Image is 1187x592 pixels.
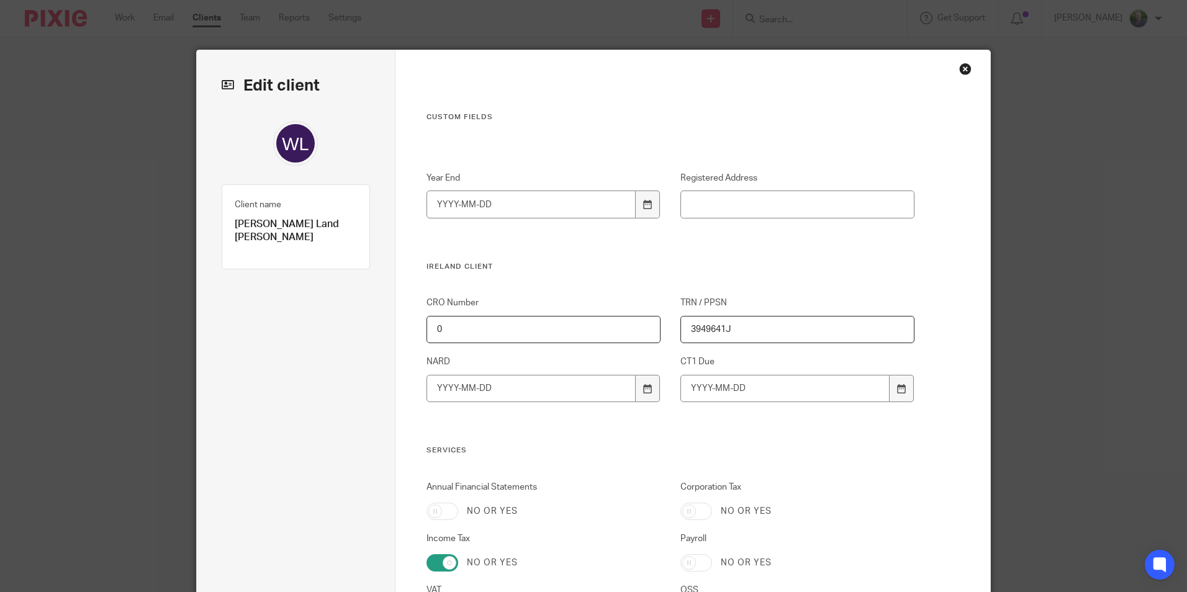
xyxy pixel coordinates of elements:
[427,172,661,184] label: Year End
[427,375,636,403] input: YYYY-MM-DD
[467,557,518,569] label: No or yes
[222,75,370,96] h2: Edit client
[680,532,915,545] label: Payroll
[680,356,915,368] label: CT1 Due
[235,199,281,211] label: Client name
[273,121,318,166] img: svg%3E
[427,532,661,545] label: Income Tax
[427,481,661,493] label: Annual Financial Statements
[427,356,661,368] label: NARD
[467,505,518,518] label: No or yes
[427,112,915,122] h3: Custom fields
[680,172,915,184] label: Registered Address
[680,375,890,403] input: YYYY-MM-DD
[427,191,636,218] input: YYYY-MM-DD
[959,63,972,75] div: Close this dialog window
[680,481,915,493] label: Corporation Tax
[427,297,661,309] label: CRO Number
[721,557,772,569] label: No or yes
[427,446,915,455] h3: Services
[680,297,915,309] label: TRN / PPSN
[721,505,772,518] label: No or yes
[427,262,915,272] h3: Ireland Client
[235,218,357,244] p: [PERSON_NAME] Land [PERSON_NAME]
